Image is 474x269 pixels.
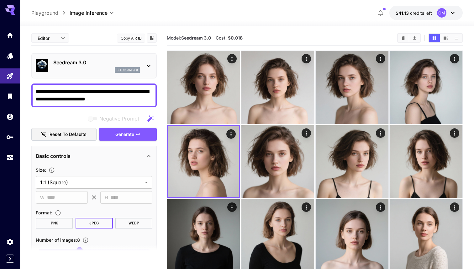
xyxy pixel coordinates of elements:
[390,51,462,124] img: 2Q==
[6,238,14,246] div: Settings
[36,210,52,215] span: Format :
[117,34,145,43] button: Copy AIR ID
[390,125,462,198] img: 2Q==
[6,52,14,60] div: Models
[36,148,152,164] div: Basic controls
[6,113,14,121] div: Wallet
[450,128,459,138] div: Actions
[168,126,239,197] img: 9k=
[31,128,97,141] button: Reset to defaults
[301,128,311,138] div: Actions
[36,237,80,243] span: Number of images : 8
[6,133,14,141] div: API Keys
[376,54,385,63] div: Actions
[376,202,385,212] div: Actions
[301,202,311,212] div: Actions
[227,54,237,63] div: Actions
[241,51,314,124] img: 2Q==
[181,35,211,40] b: Seedream 3.0
[36,167,46,173] span: Size :
[450,54,459,63] div: Actions
[227,202,237,212] div: Actions
[409,34,420,42] button: Download All
[149,34,155,42] button: Add to library
[46,167,57,173] button: Adjust the dimensions of the generated image by specifying its width and height in pixels, or sel...
[76,218,113,229] button: JPEG
[99,128,157,141] button: Generate
[31,9,58,17] a: Playground
[376,128,385,138] div: Actions
[6,72,14,80] div: Playground
[6,153,14,161] div: Usage
[36,56,152,75] div: Seedream 3.0seedream_3_0
[440,34,451,42] button: Show media in video view
[396,10,432,16] div: $41.12996
[410,10,432,16] span: credits left
[99,115,139,122] span: Negative Prompt
[451,34,462,42] button: Show media in list view
[241,125,314,198] img: Z
[167,35,211,40] span: Model:
[389,6,463,20] button: $41.12996OM
[117,68,138,72] p: seedream_3_0
[80,237,91,243] button: Specify how many images to generate in a single request. Each image generation will be charged se...
[6,31,14,39] div: Home
[31,9,70,17] nav: breadcrumb
[53,59,140,66] p: Seedream 3.0
[167,51,240,124] img: Z
[40,194,45,201] span: W
[36,152,71,160] p: Basic controls
[398,34,409,42] button: Clear All
[301,54,311,63] div: Actions
[87,115,144,122] span: Negative prompts are not compatible with the selected model.
[115,218,153,229] button: WEBP
[213,34,214,42] p: ·
[231,35,243,40] b: 0.018
[397,33,421,43] div: Clear AllDownload All
[52,210,64,216] button: Choose the file format for the output image.
[316,125,388,198] img: 9k=
[70,9,108,17] span: Image Inference
[316,51,388,124] img: 9k=
[429,34,440,42] button: Show media in grid view
[396,10,410,16] span: $41.13
[40,179,142,186] span: 1:1 (Square)
[6,92,14,100] div: Library
[450,202,459,212] div: Actions
[115,131,134,138] span: Generate
[38,35,57,41] span: Editor
[36,218,73,229] button: PNG
[216,35,243,40] span: Cost: $
[105,194,108,201] span: H
[428,33,463,43] div: Show media in grid viewShow media in video viewShow media in list view
[6,255,14,263] button: Expand sidebar
[437,8,446,18] div: OM
[226,129,236,139] div: Actions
